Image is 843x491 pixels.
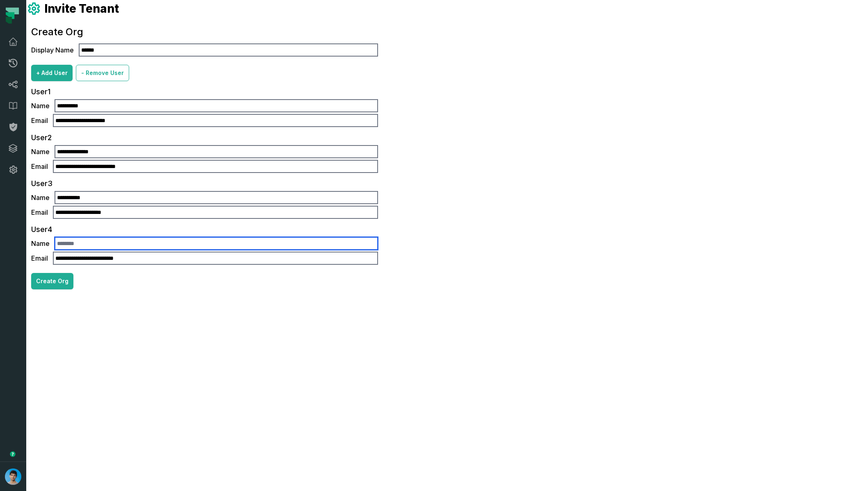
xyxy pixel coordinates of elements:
[76,65,129,81] button: - Remove User
[31,25,378,39] h1: Create Org
[31,86,378,98] h5: User 1
[31,237,50,250] label: Name
[31,43,74,57] label: Display Name
[5,468,21,485] img: avatar of Omri Ildis
[31,178,378,189] h5: User 3
[31,206,48,219] label: Email
[31,99,50,112] label: Name
[31,114,48,127] label: Email
[31,224,378,235] h5: User 4
[9,450,16,458] div: Tooltip anchor
[31,273,73,289] button: Create Org
[31,191,50,204] label: Name
[31,145,50,158] label: Name
[31,65,73,81] button: + Add User
[31,160,48,173] label: Email
[31,132,378,143] h5: User 2
[31,252,48,265] label: Email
